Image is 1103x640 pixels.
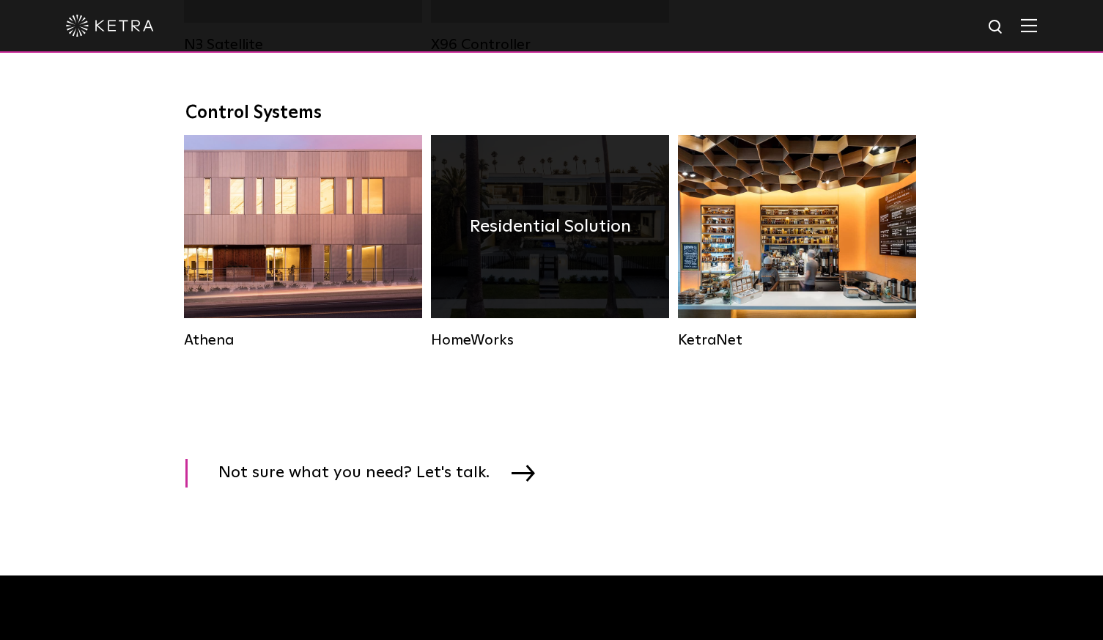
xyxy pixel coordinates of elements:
div: HomeWorks [431,331,669,349]
img: arrow [512,465,535,481]
a: Not sure what you need? Let's talk. [185,459,553,488]
div: Control Systems [185,103,918,124]
h4: Residential Solution [470,213,631,240]
a: HomeWorks Residential Solution [431,135,669,349]
div: Athena [184,331,422,349]
img: ketra-logo-2019-white [66,15,154,37]
img: Hamburger%20Nav.svg [1021,18,1037,32]
div: KetraNet [678,331,916,349]
a: KetraNet Legacy System [678,135,916,349]
a: Athena Commercial Solution [184,135,422,349]
img: search icon [987,18,1006,37]
span: Not sure what you need? Let's talk. [218,459,512,488]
